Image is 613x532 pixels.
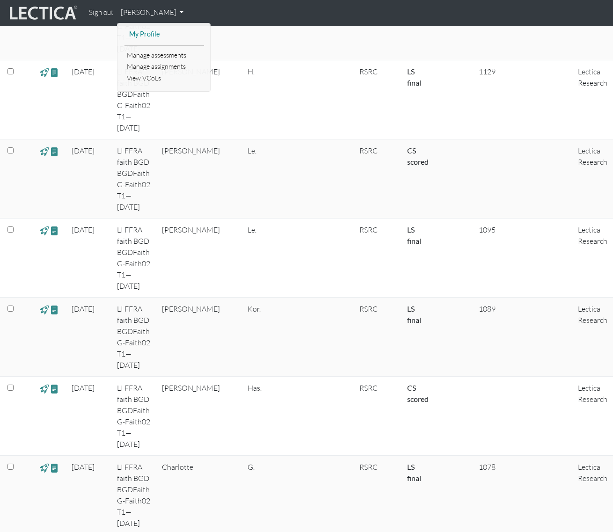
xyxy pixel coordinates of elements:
span: view [40,67,49,78]
td: Lectica Research [572,377,613,456]
td: Lectica Research [572,219,613,298]
span: view [50,67,59,78]
td: RSRC [354,139,401,219]
td: LI FFRA faith BGD BGDFaith G-Faith02 T1—[DATE] [111,377,156,456]
td: LI FFRA faith BGD BGDFaith G-Faith02 T1—[DATE] [111,298,156,377]
span: view [50,304,59,315]
td: [PERSON_NAME] [156,377,242,456]
a: View VCoLs [124,73,204,84]
td: Le. [242,139,313,219]
span: view [40,146,49,157]
td: Lectica Research [572,298,613,377]
td: [PERSON_NAME] [156,298,242,377]
span: 1089 [479,304,496,313]
a: Sign out [85,4,117,22]
td: RSRC [354,219,401,298]
td: [DATE] [66,219,111,298]
td: [PERSON_NAME] [156,60,242,139]
td: [DATE] [66,377,111,456]
td: Lectica Research [572,139,613,219]
span: view [40,304,49,315]
span: 1095 [479,225,496,234]
td: Has. [242,377,313,456]
td: [DATE] [66,298,111,377]
a: Completed = assessment has been completed; CS scored = assessment has been CLAS scored; LS scored... [407,225,421,245]
a: Completed = assessment has been completed; CS scored = assessment has been CLAS scored; LS scored... [407,146,429,166]
td: RSRC [354,377,401,456]
span: 1129 [479,67,496,76]
td: Le. [242,219,313,298]
span: 1078 [479,462,496,472]
td: [DATE] [66,139,111,219]
span: view [40,383,49,394]
td: Lectica Research [572,60,613,139]
span: view [50,383,59,394]
a: [PERSON_NAME] [117,4,187,22]
a: Completed = assessment has been completed; CS scored = assessment has been CLAS scored; LS scored... [407,304,421,324]
span: view [50,462,59,473]
span: view [50,146,59,157]
a: Completed = assessment has been completed; CS scored = assessment has been CLAS scored; LS scored... [407,462,421,482]
td: [PERSON_NAME] [156,139,242,219]
span: view [40,462,49,473]
img: lecticalive [7,4,78,22]
td: [PERSON_NAME] [156,219,242,298]
span: view [50,225,59,236]
a: Manage assessments [124,50,204,61]
a: Completed = assessment has been completed; CS scored = assessment has been CLAS scored; LS scored... [407,67,421,87]
td: LI FFRA faith BGD BGDFaith G-Faith02 T1—[DATE] [111,139,156,219]
span: view [40,225,49,236]
a: Manage assignments [124,61,204,73]
td: LI FFRA faith BGD BGDFaith G-Faith02 T1—[DATE] [111,60,156,139]
a: Completed = assessment has been completed; CS scored = assessment has been CLAS scored; LS scored... [407,383,429,403]
td: LI FFRA faith BGD BGDFaith G-Faith02 T1—[DATE] [111,219,156,298]
td: Kor. [242,298,313,377]
td: RSRC [354,60,401,139]
a: My Profile [127,29,202,40]
td: [DATE] [66,60,111,139]
td: RSRC [354,298,401,377]
td: H. [242,60,313,139]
